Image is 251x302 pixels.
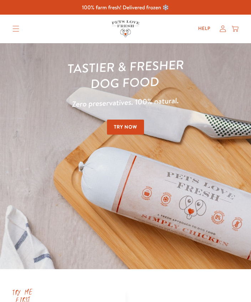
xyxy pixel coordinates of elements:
a: Try Now [107,120,144,135]
p: Zero preservatives. 100% natural. [12,92,239,113]
summary: Translation missing: en.sections.header.menu [7,20,25,37]
a: Help [193,22,216,35]
h1: Tastier & fresher dog food [12,55,239,95]
img: Pets Love Fresh [112,20,139,37]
